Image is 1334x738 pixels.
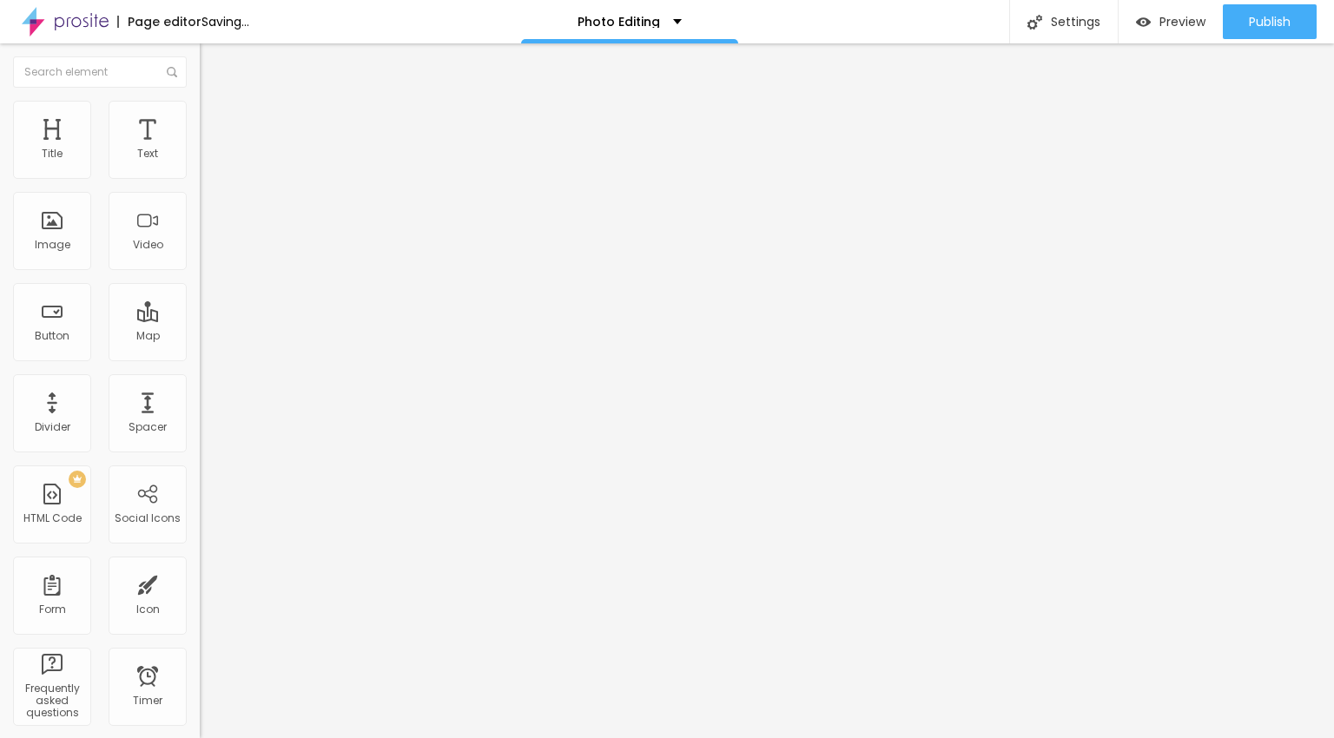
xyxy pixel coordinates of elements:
div: Social Icons [115,512,181,524]
span: Publish [1249,15,1291,29]
img: view-1.svg [1136,15,1151,30]
div: Icon [136,603,160,616]
div: Image [35,239,70,251]
div: Timer [133,695,162,707]
div: HTML Code [23,512,82,524]
div: Form [39,603,66,616]
div: Page editor [117,16,201,28]
div: Map [136,330,160,342]
div: Divider [35,421,70,433]
div: Text [137,148,158,160]
div: Title [42,148,63,160]
div: Button [35,330,69,342]
img: Icone [167,67,177,77]
img: Icone [1027,15,1042,30]
button: Publish [1223,4,1317,39]
span: Preview [1159,15,1205,29]
button: Preview [1119,4,1223,39]
div: Saving... [201,16,249,28]
div: Spacer [129,421,167,433]
div: Video [133,239,163,251]
input: Search element [13,56,187,88]
div: Frequently asked questions [17,682,86,720]
p: Photo Editing [578,16,660,28]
